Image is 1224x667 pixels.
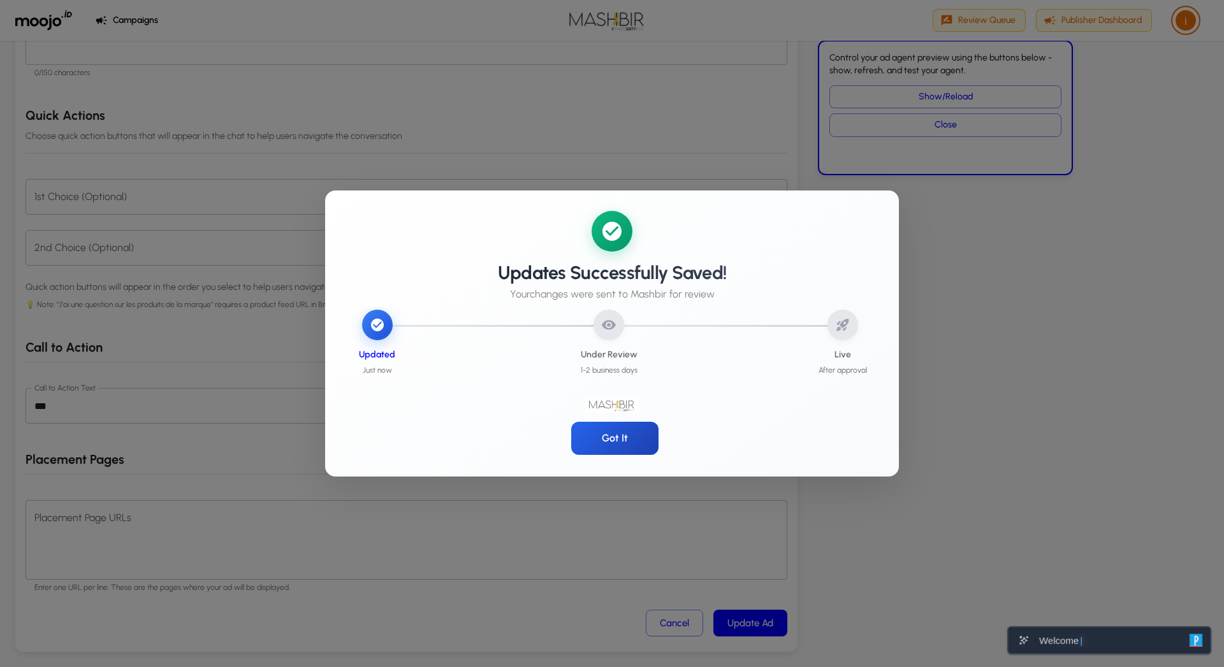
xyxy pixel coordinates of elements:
[819,364,867,377] span: After approval
[571,422,659,455] button: Got It
[585,398,639,413] img: Mashbir Logo
[581,364,637,377] span: 1-2 business days
[834,348,851,362] h6: Live
[363,364,392,377] span: Just now
[498,287,727,302] p: Your changes were sent to Mashbir for review
[498,262,727,285] h4: Updates Successfully Saved!
[581,348,637,362] h6: Under Review
[359,348,395,362] h6: Updated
